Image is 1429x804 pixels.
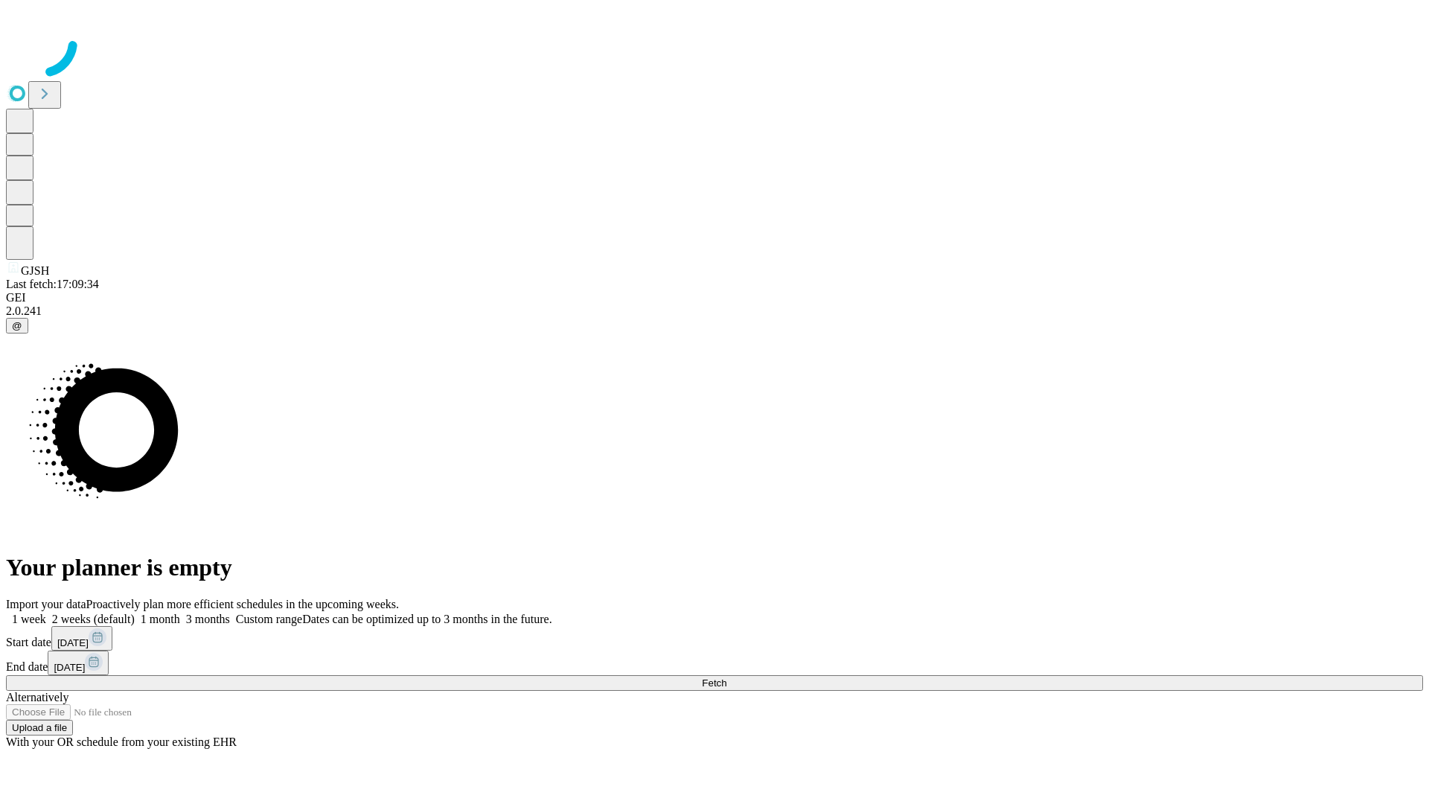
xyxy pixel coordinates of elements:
[86,598,399,610] span: Proactively plan more efficient schedules in the upcoming weeks.
[6,318,28,334] button: @
[6,675,1423,691] button: Fetch
[51,626,112,651] button: [DATE]
[6,720,73,736] button: Upload a file
[186,613,230,625] span: 3 months
[6,651,1423,675] div: End date
[702,677,726,689] span: Fetch
[6,278,99,290] span: Last fetch: 17:09:34
[48,651,109,675] button: [DATE]
[6,736,237,748] span: With your OR schedule from your existing EHR
[302,613,552,625] span: Dates can be optimized up to 3 months in the future.
[21,264,49,277] span: GJSH
[6,691,68,703] span: Alternatively
[12,320,22,331] span: @
[6,554,1423,581] h1: Your planner is empty
[6,598,86,610] span: Import your data
[6,291,1423,304] div: GEI
[141,613,180,625] span: 1 month
[54,662,85,673] span: [DATE]
[12,613,46,625] span: 1 week
[52,613,135,625] span: 2 weeks (default)
[57,637,89,648] span: [DATE]
[6,626,1423,651] div: Start date
[6,304,1423,318] div: 2.0.241
[236,613,302,625] span: Custom range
